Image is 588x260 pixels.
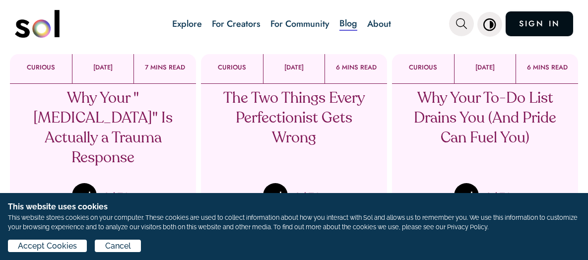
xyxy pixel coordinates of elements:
p: CURIOUS [392,64,454,71]
nav: main navigation [15,6,574,41]
p: Why Your To-Do List Drains You (And Pride Can Fuel You) [412,89,558,148]
p: [DATE] [263,64,325,71]
p: Sol TV [486,190,509,201]
p: Sol TV [104,190,127,201]
img: logo [15,10,60,38]
p: CURIOUS [201,64,263,71]
p: CURIOUS [10,64,72,71]
span: Accept Cookies [18,240,77,252]
a: Blog [339,17,357,31]
button: Accept Cookies [8,240,87,252]
p: 6 MINS READ [516,64,578,71]
button: Cancel [95,240,140,252]
p: [DATE] [72,64,134,71]
p: Why Your "[MEDICAL_DATA]" Is Actually a Trauma Response [30,89,176,168]
p: 7 MINS READ [134,64,196,71]
p: Sol TV [295,190,318,201]
a: For Creators [212,17,261,30]
p: The Two Things Every Perfectionist Gets Wrong [221,89,367,148]
span: Cancel [105,240,131,252]
p: This website stores cookies on your computer. These cookies are used to collect information about... [8,213,580,232]
a: Explore [172,17,202,30]
a: For Community [270,17,329,30]
a: About [367,17,391,30]
a: SIGN IN [506,11,573,36]
h1: This website uses cookies [8,201,580,213]
p: [DATE] [455,64,516,71]
p: 6 MINS READ [325,64,387,71]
